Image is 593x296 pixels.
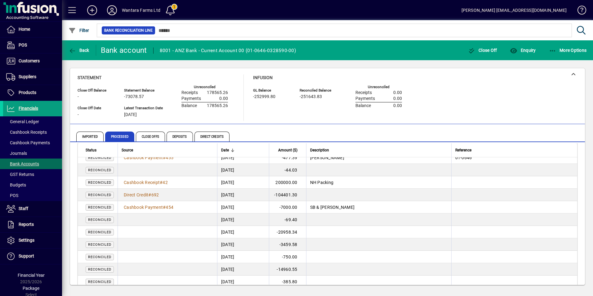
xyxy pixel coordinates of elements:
[19,58,40,63] span: Customers
[124,155,163,160] span: Cashbook Payment
[253,88,290,92] span: GL Balance
[269,226,306,238] td: -20958.34
[124,112,137,117] span: [DATE]
[3,233,62,248] a: Settings
[19,106,38,111] span: Financials
[136,132,165,141] span: Close Offs
[82,5,102,16] button: Add
[122,204,176,211] a: Cashbook Payment#454
[3,38,62,53] a: POS
[6,140,50,145] span: Cashbook Payments
[217,213,269,226] td: [DATE]
[3,249,62,264] a: Support
[217,238,269,251] td: [DATE]
[393,103,402,108] span: 0.00
[181,103,197,108] span: Balance
[393,96,402,101] span: 0.00
[6,172,34,177] span: GST Returns
[6,130,47,135] span: Cashbook Receipts
[466,45,499,56] button: Close Off
[510,48,536,53] span: Enquiry
[62,45,96,56] app-page-header-button: Back
[88,168,111,172] span: Reconciled
[310,205,355,210] span: SB & [PERSON_NAME]
[6,161,39,166] span: Bank Accounts
[3,127,62,137] a: Cashbook Receipts
[88,280,111,284] span: Reconciled
[194,85,216,89] label: Unreconciled
[148,192,151,197] span: #
[23,286,39,291] span: Package
[151,192,159,197] span: 692
[3,159,62,169] a: Bank Accounts
[217,151,269,164] td: [DATE]
[3,85,62,101] a: Products
[88,218,111,222] span: Reconciled
[67,25,91,36] button: Filter
[269,176,306,189] td: 200000.00
[88,181,111,185] span: Reconciled
[167,132,193,141] span: Deposits
[468,48,497,53] span: Close Off
[19,27,30,32] span: Home
[455,147,471,154] span: Reference
[269,189,306,201] td: -104401.30
[3,169,62,180] a: GST Returns
[78,94,79,99] span: -
[181,90,198,95] span: Receipts
[6,151,27,156] span: Journals
[122,179,170,186] a: Cashbook Receipt#42
[3,116,62,127] a: General Ledger
[217,164,269,176] td: [DATE]
[104,27,153,34] span: Bank Reconciliation Line
[88,255,111,259] span: Reconciled
[269,201,306,213] td: -7000.00
[217,251,269,263] td: [DATE]
[3,22,62,37] a: Home
[3,148,62,159] a: Journals
[88,243,111,247] span: Reconciled
[105,132,134,141] span: Processed
[6,182,26,187] span: Budgets
[19,90,36,95] span: Products
[300,94,322,99] span: -251643.83
[124,94,144,99] span: -73078.57
[269,276,306,288] td: -385.80
[69,28,89,33] span: Filter
[219,96,228,101] span: 0.00
[217,189,269,201] td: [DATE]
[101,45,147,55] div: Bank account
[393,90,402,95] span: 0.00
[124,192,148,197] span: Direct Credit
[3,137,62,148] a: Cashbook Payments
[18,273,45,278] span: Financial Year
[3,217,62,232] a: Reports
[269,263,306,276] td: -14960.55
[461,5,567,15] div: [PERSON_NAME] [EMAIL_ADDRESS][DOMAIN_NAME]
[207,103,228,108] span: 178565.26
[355,90,372,95] span: Receipts
[355,103,371,108] span: Balance
[269,238,306,251] td: -3459.58
[88,205,111,209] span: Reconciled
[78,88,115,92] span: Close Off Balance
[122,5,160,15] div: Wantara Farms Ltd
[124,205,163,210] span: Cashbook Payment
[547,45,588,56] button: More Options
[124,88,163,92] span: Statement Balance
[217,201,269,213] td: [DATE]
[19,74,36,79] span: Suppliers
[3,180,62,190] a: Budgets
[194,132,230,141] span: Direct Credits
[69,48,89,53] span: Back
[217,226,269,238] td: [DATE]
[549,48,587,53] span: More Options
[88,193,111,197] span: Reconciled
[455,155,472,160] span: 01-0646
[221,147,265,154] div: Date
[19,206,28,211] span: Staff
[3,53,62,69] a: Customers
[217,263,269,276] td: [DATE]
[122,191,161,198] a: Direct Credit#692
[19,253,34,258] span: Support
